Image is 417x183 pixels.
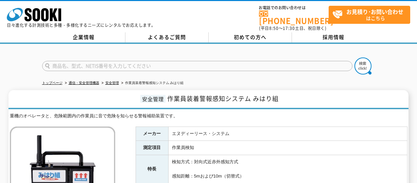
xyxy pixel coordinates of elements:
[209,32,292,43] a: 初めての方へ
[332,6,410,23] span: はこちら
[269,25,279,31] span: 8:50
[136,127,168,141] th: メーカー
[42,32,125,43] a: 企業情報
[292,32,375,43] a: 採用情報
[329,6,410,24] a: お見積り･お問い合わせはこちら
[7,23,156,27] p: 日々進化する計測技術と多種・多様化するニーズにレンタルでお応えします。
[42,81,63,85] a: トップページ
[167,94,279,103] span: 作業員装着警報感知システム みはり組
[69,81,99,85] a: 通信・安全管理機器
[234,33,266,41] span: 初めての方へ
[136,141,168,155] th: 測定項目
[283,25,295,31] span: 17:30
[105,81,119,85] a: 安全管理
[168,141,407,155] td: 作業員検知
[346,7,403,16] strong: お見積り･お問い合わせ
[10,113,407,120] div: 重機のオペレータと、危険範囲内の作業員に音で危険を知らせる警報補助装置です。
[259,6,329,10] span: お電話でのお問い合わせは
[259,25,326,31] span: (平日 ～ 土日、祝日除く)
[120,80,184,87] li: 作業員装着警報感知システム みはり組
[259,11,329,24] a: [PHONE_NUMBER]
[42,61,352,71] input: 商品名、型式、NETIS番号を入力してください
[125,32,209,43] a: よくあるご質問
[140,95,166,103] span: 安全管理
[168,127,407,141] td: エヌディーリース・システム
[354,57,371,74] img: btn_search.png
